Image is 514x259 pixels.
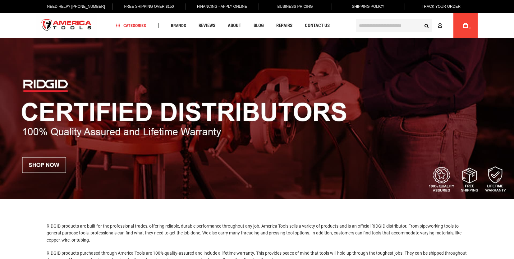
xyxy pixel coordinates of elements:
[199,23,215,28] span: Reviews
[36,14,97,37] img: America Tools
[228,23,241,28] span: About
[113,21,149,30] a: Categories
[469,26,470,30] span: 0
[47,223,467,243] p: RIDGID products are built for the professional trades, offering reliable, durable performance thr...
[460,13,471,38] a: 0
[196,21,218,30] a: Reviews
[171,23,186,28] span: Brands
[168,21,189,30] a: Brands
[251,21,267,30] a: Blog
[305,23,330,28] span: Contact Us
[276,23,292,28] span: Repairs
[420,20,432,31] button: Search
[254,23,264,28] span: Blog
[273,21,295,30] a: Repairs
[302,21,333,30] a: Contact Us
[225,21,244,30] a: About
[36,14,97,37] a: store logo
[116,23,146,28] span: Categories
[352,4,384,9] span: Shipping Policy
